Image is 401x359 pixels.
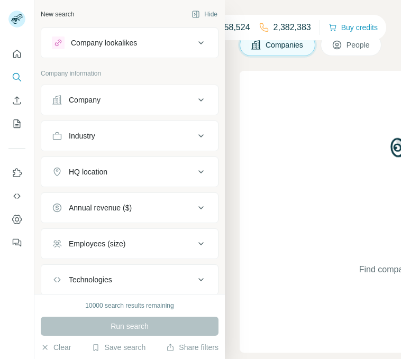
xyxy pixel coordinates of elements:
button: Use Surfe on LinkedIn [8,163,25,182]
div: Company lookalikes [71,38,137,48]
div: Annual revenue ($) [69,202,132,213]
button: Save search [92,342,145,353]
button: Company lookalikes [41,30,218,56]
h4: Search [240,13,388,27]
button: Employees (size) [41,231,218,256]
div: Industry [69,131,95,141]
button: Search [8,68,25,87]
div: Employees (size) [69,238,125,249]
div: 10000 search results remaining [85,301,174,310]
div: HQ location [69,167,107,177]
span: People [347,40,371,50]
div: Company [69,95,101,105]
button: Quick start [8,44,25,63]
button: Enrich CSV [8,91,25,110]
button: Company [41,87,218,113]
p: Company information [41,69,218,78]
div: Technologies [69,274,112,285]
button: Share filters [166,342,218,353]
button: Buy credits [329,20,378,35]
button: Use Surfe API [8,187,25,206]
button: My lists [8,114,25,133]
p: 58,524 [224,21,250,34]
button: Technologies [41,267,218,292]
div: New search [41,10,74,19]
button: Dashboard [8,210,25,229]
button: HQ location [41,159,218,185]
span: Companies [266,40,304,50]
button: Feedback [8,233,25,252]
button: Clear [41,342,71,353]
button: Annual revenue ($) [41,195,218,220]
button: Industry [41,123,218,149]
button: Hide [184,6,225,22]
p: 2,382,383 [274,21,311,34]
